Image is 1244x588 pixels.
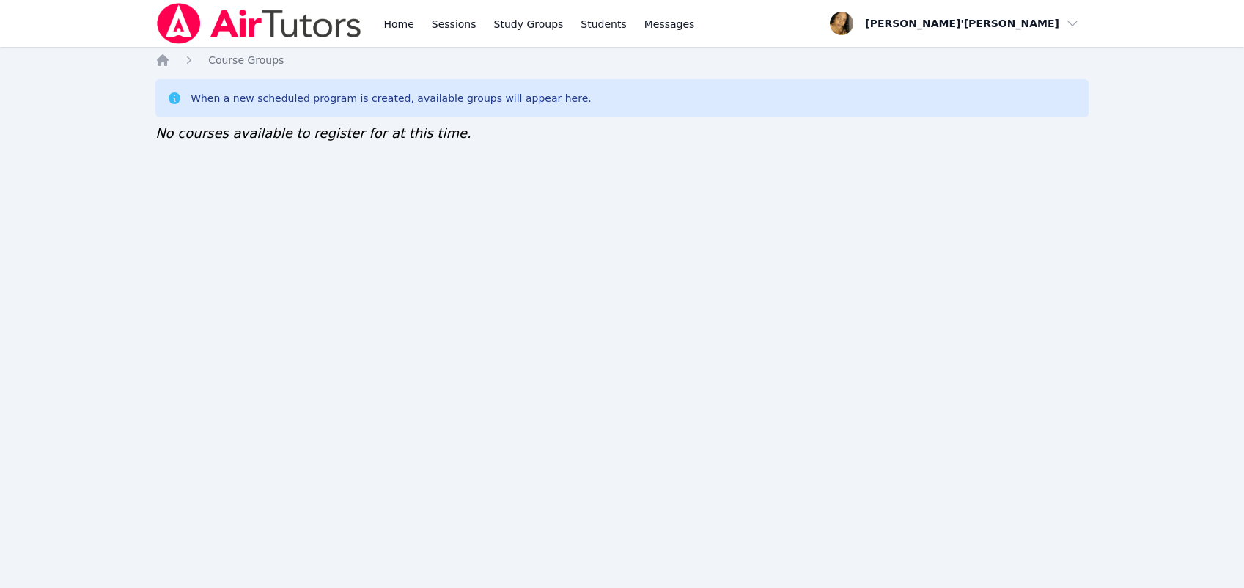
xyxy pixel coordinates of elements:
[208,53,284,67] a: Course Groups
[155,3,363,44] img: Air Tutors
[191,91,592,106] div: When a new scheduled program is created, available groups will appear here.
[155,53,1089,67] nav: Breadcrumb
[208,54,284,66] span: Course Groups
[155,125,471,141] span: No courses available to register for at this time.
[644,17,695,32] span: Messages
